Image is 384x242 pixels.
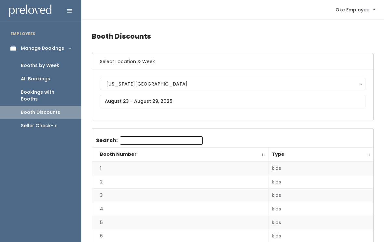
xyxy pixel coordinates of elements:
td: 5 [92,216,268,229]
span: Okc Employee [336,6,369,13]
img: preloved logo [9,5,51,17]
td: kids [268,161,373,175]
div: Booths by Week [21,62,59,69]
input: August 23 - August 29, 2025 [100,95,365,107]
td: 4 [92,202,268,216]
div: All Bookings [21,75,50,82]
div: Booth Discounts [21,109,60,116]
td: kids [268,202,373,216]
td: kids [268,175,373,189]
td: kids [268,216,373,229]
label: Search: [96,136,203,145]
h4: Booth Discounts [92,27,374,45]
th: Booth Number: activate to sort column descending [92,148,268,162]
td: 1 [92,161,268,175]
td: 2 [92,175,268,189]
button: [US_STATE][GEOGRAPHIC_DATA] [100,78,365,90]
input: Search: [120,136,203,145]
td: kids [268,189,373,202]
a: Okc Employee [329,3,381,17]
td: 3 [92,189,268,202]
div: [US_STATE][GEOGRAPHIC_DATA] [106,80,359,87]
h6: Select Location & Week [92,53,373,70]
div: Manage Bookings [21,45,64,52]
th: Type: activate to sort column ascending [268,148,373,162]
div: Seller Check-in [21,122,58,129]
div: Bookings with Booths [21,89,71,102]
